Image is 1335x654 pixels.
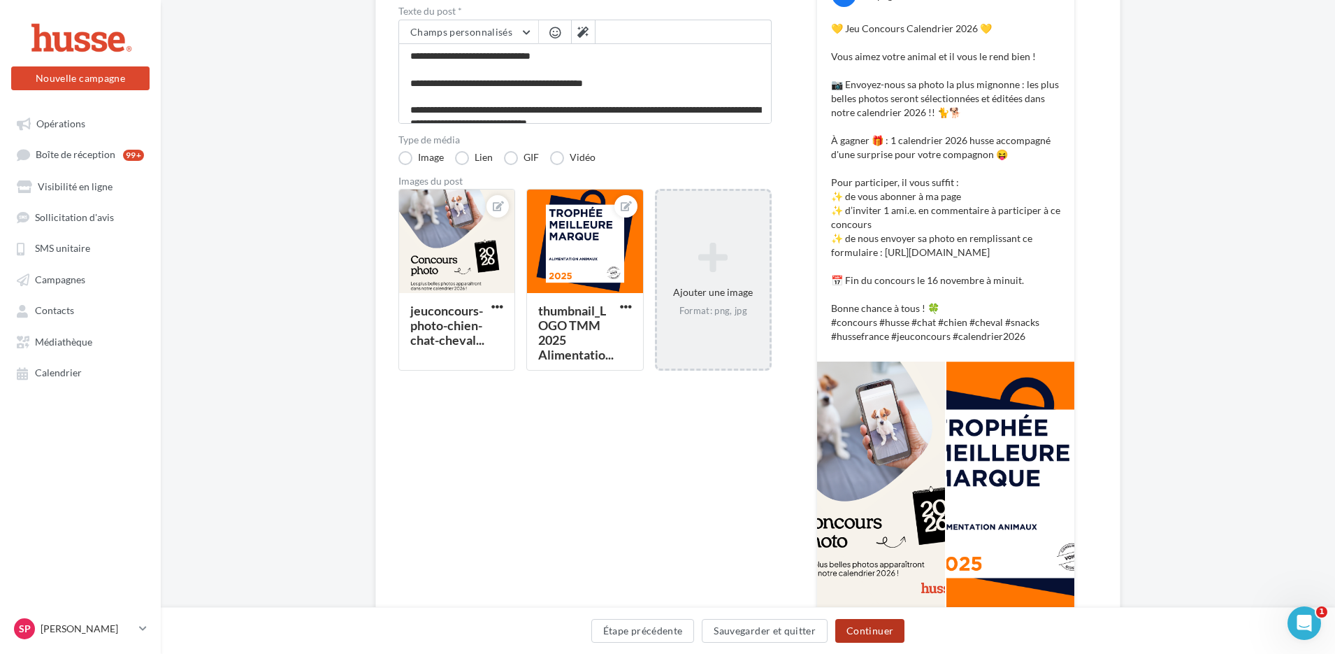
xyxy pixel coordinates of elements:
[455,151,493,165] label: Lien
[550,151,596,165] label: Vidéo
[8,141,152,167] a: Boîte de réception99+
[11,66,150,90] button: Nouvelle campagne
[398,151,444,165] label: Image
[538,303,614,362] div: thumbnail_LOGO TMM 2025 Alimentatio...
[8,266,152,292] a: Campagnes
[1316,606,1327,618] span: 1
[35,367,82,379] span: Calendrier
[410,303,484,348] div: jeuconcours-photo-chien-chat-cheval...
[410,26,512,38] span: Champs personnalisés
[8,297,152,322] a: Contacts
[8,360,152,385] a: Calendrier
[36,118,85,129] span: Opérations
[38,180,113,192] span: Visibilité en ligne
[123,150,144,161] div: 99+
[504,151,539,165] label: GIF
[1287,606,1321,640] iframe: Intercom live chat
[35,305,74,317] span: Contacts
[591,619,695,643] button: Étape précédente
[11,616,150,642] a: Sp [PERSON_NAME]
[399,20,538,44] button: Champs personnalisés
[835,619,904,643] button: Continuer
[8,111,152,136] a: Opérations
[398,6,772,16] label: Texte du post *
[41,622,133,636] p: [PERSON_NAME]
[35,211,114,223] span: Sollicitation d'avis
[19,622,31,636] span: Sp
[702,619,828,643] button: Sauvegarder et quitter
[8,173,152,199] a: Visibilité en ligne
[8,329,152,354] a: Médiathèque
[398,135,772,145] label: Type de média
[35,243,90,255] span: SMS unitaire
[8,204,152,229] a: Sollicitation d'avis
[8,235,152,260] a: SMS unitaire
[35,336,92,348] span: Médiathèque
[398,176,772,186] div: Images du post
[831,22,1060,343] p: 💛 Jeu Concours Calendrier 2026 💛 Vous aimez votre animal et il vous le rend bien ! 📷 Envoyez-nous...
[35,273,85,285] span: Campagnes
[36,149,115,161] span: Boîte de réception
